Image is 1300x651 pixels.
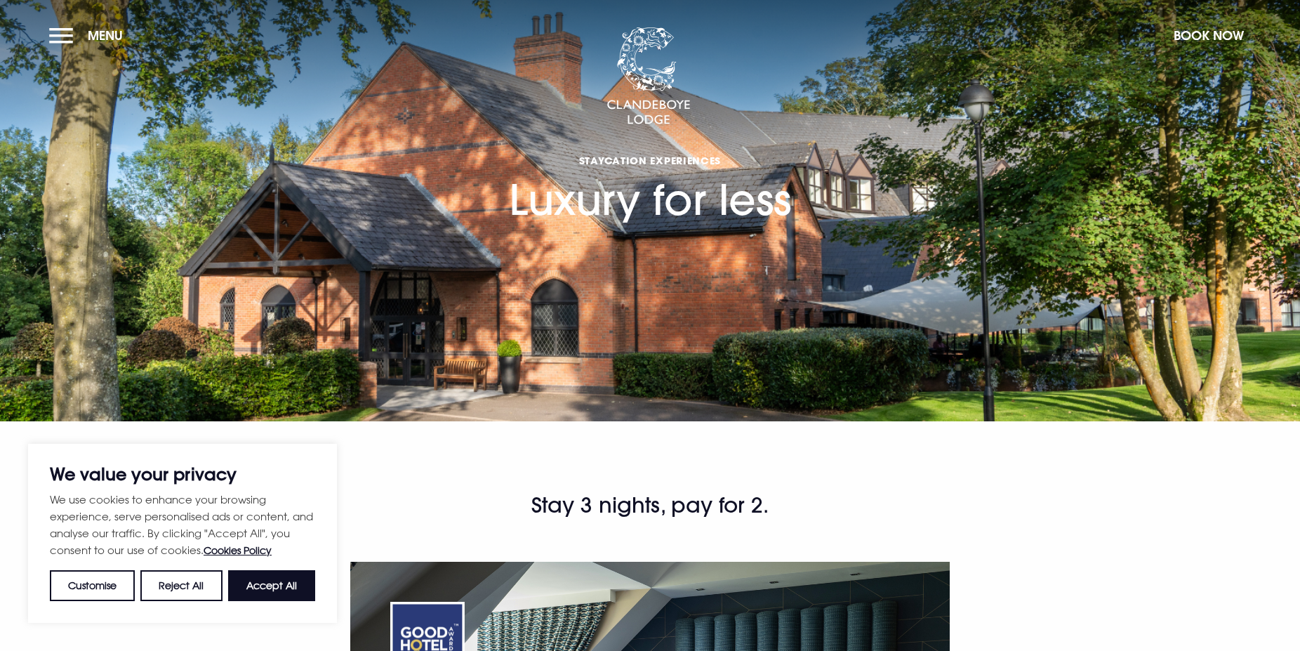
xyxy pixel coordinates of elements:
[204,544,272,556] a: Cookies Policy
[316,492,984,520] h2: Stay 3 nights, pay for 2.
[28,444,337,623] div: We value your privacy
[1167,20,1251,51] button: Book Now
[509,74,791,225] h1: Luxury for less
[228,570,315,601] button: Accept All
[140,570,222,601] button: Reject All
[606,27,691,126] img: Clandeboye Lodge
[50,570,135,601] button: Customise
[50,466,315,482] p: We value your privacy
[50,491,315,559] p: We use cookies to enhance your browsing experience, serve personalised ads or content, and analys...
[509,154,791,167] span: Staycation Experiences
[88,27,123,44] span: Menu
[49,20,130,51] button: Menu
